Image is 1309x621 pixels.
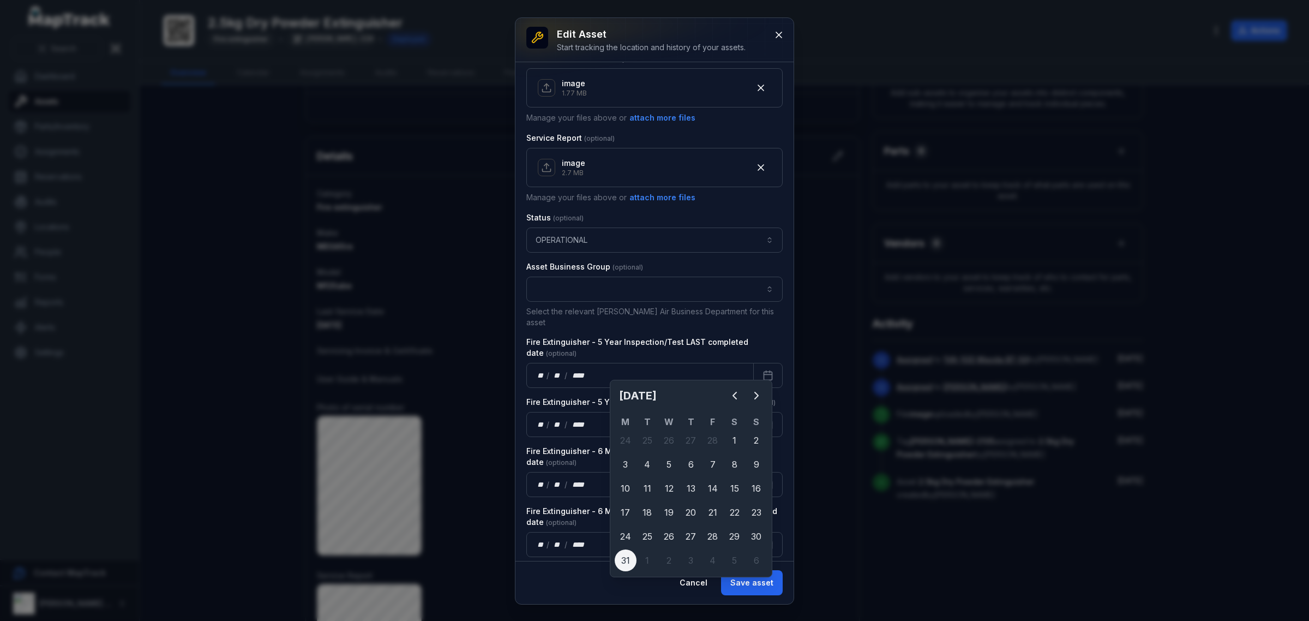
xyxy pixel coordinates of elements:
div: Thursday 27 February 2025 [680,429,702,451]
h2: [DATE] [619,388,724,403]
div: 25 [637,429,658,451]
div: 28 [702,526,724,547]
label: Fire Extinguisher - 6 Monthly Tagging/Inspection LAST completed date [526,506,783,528]
div: 28 [702,429,724,451]
div: 4 [702,550,724,571]
div: day, [536,370,547,381]
div: Tuesday 18 March 2025 [637,501,658,523]
div: Saturday 29 March 2025 [724,526,746,547]
th: S [746,415,767,428]
p: Select the relevant [PERSON_NAME] Air Business Department for this asset [526,306,783,328]
div: / [547,370,550,381]
label: Asset Business Group [526,261,643,272]
th: F [702,415,724,428]
div: 11 [637,477,658,499]
div: 10 [615,477,637,499]
div: Tuesday 11 March 2025 [637,477,658,499]
div: 26 [658,526,680,547]
div: 2 [658,550,680,571]
div: Saturday 22 March 2025 [724,501,746,523]
div: Monday 3 March 2025 [615,453,637,475]
div: Monday 24 March 2025 [615,526,637,547]
div: Monday 31 March 2025 [615,550,637,571]
div: 9 [746,453,767,475]
div: Saturday 8 March 2025 [724,453,746,475]
div: Friday 21 March 2025 [702,501,724,523]
div: Friday 14 March 2025 [702,477,724,499]
div: month, [550,479,565,490]
div: Wednesday 2 April 2025 [658,550,680,571]
div: Saturday 15 March 2025 [724,477,746,499]
div: day, [536,419,547,430]
div: 6 [746,550,767,571]
div: Wednesday 19 March 2025 [658,501,680,523]
div: month, [550,539,565,550]
div: 16 [746,477,767,499]
div: 27 [680,429,702,451]
div: 14 [702,477,724,499]
div: Thursday 20 March 2025 [680,501,702,523]
div: Thursday 6 March 2025 [680,453,702,475]
div: 25 [637,526,658,547]
div: Saturday 5 April 2025 [724,550,746,571]
div: month, [550,370,565,381]
button: Cancel [670,570,717,595]
div: month, [550,419,565,430]
th: M [615,415,637,428]
div: Friday 7 March 2025 [702,453,724,475]
p: Manage your files above or [526,112,783,124]
div: Tuesday 25 March 2025 [637,526,658,547]
div: / [565,370,568,381]
div: 4 [637,453,658,475]
div: Tuesday 1 April 2025 [637,550,658,571]
div: 21 [702,501,724,523]
div: Sunday 6 April 2025 [746,550,767,571]
div: 24 [615,526,637,547]
p: 2.7 MB [562,169,585,177]
div: / [547,479,550,490]
div: Wednesday 26 February 2025 [658,429,680,451]
p: Manage your files above or [526,192,783,204]
table: March 2025 [615,415,767,572]
p: image [562,158,585,169]
div: 24 [615,429,637,451]
div: Sunday 9 March 2025 [746,453,767,475]
div: Monday 17 March 2025 [615,501,637,523]
button: Next [746,385,767,407]
div: / [565,419,568,430]
div: 17 [615,501,637,523]
button: Previous [724,385,746,407]
div: / [565,479,568,490]
th: T [637,415,658,428]
th: W [658,415,680,428]
div: 18 [637,501,658,523]
p: 1.77 MB [562,89,587,98]
div: 5 [724,550,746,571]
button: Calendar [753,363,783,388]
div: 19 [658,501,680,523]
div: Friday 28 March 2025 [702,526,724,547]
div: 29 [724,526,746,547]
div: 1 [724,429,746,451]
div: year, [568,419,589,430]
div: 15 [724,477,746,499]
th: T [680,415,702,428]
div: / [547,539,550,550]
div: Start tracking the location and history of your assets. [557,42,746,53]
div: Wednesday 12 March 2025 [658,477,680,499]
label: Fire Extinguisher - 5 Year Inspection/Test NEXT due date [526,397,776,408]
div: Sunday 2 March 2025 [746,429,767,451]
label: Fire Extinguisher - 6 Monthly Tagging/Inspection NEXT Due date [526,446,783,468]
div: 30 [746,526,767,547]
div: 27 [680,526,702,547]
div: / [565,539,568,550]
div: Monday 24 February 2025 [615,429,637,451]
div: Sunday 16 March 2025 [746,477,767,499]
div: 3 [680,550,702,571]
div: Wednesday 26 March 2025 [658,526,680,547]
div: Tuesday 4 March 2025 [637,453,658,475]
div: Sunday 23 March 2025 [746,501,767,523]
p: image [562,78,587,89]
div: 13 [680,477,702,499]
div: 23 [746,501,767,523]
